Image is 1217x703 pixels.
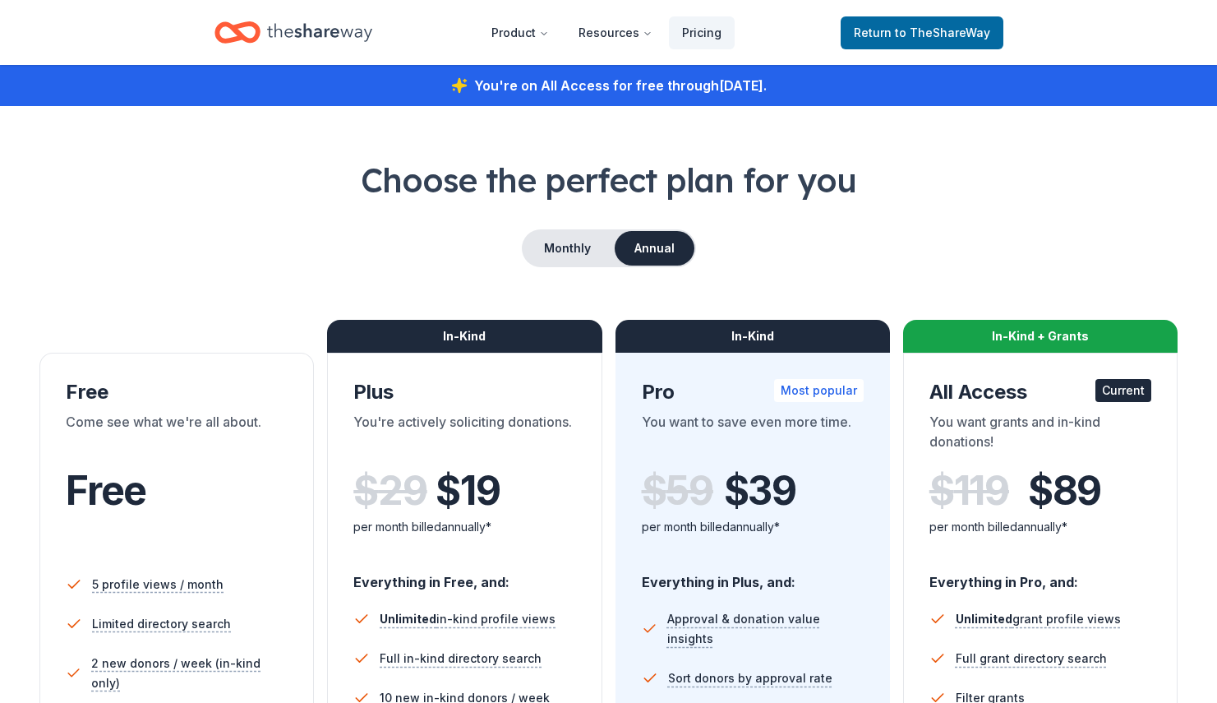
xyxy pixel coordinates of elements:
[615,320,890,353] div: In-Kind
[642,379,864,405] div: Pro
[353,379,575,405] div: Plus
[380,612,436,626] span: Unlimited
[895,25,990,39] span: to TheShareWay
[668,668,832,688] span: Sort donors by approval rate
[478,13,735,52] nav: Main
[956,612,1012,626] span: Unlimited
[854,23,990,43] span: Return
[66,379,288,405] div: Free
[956,612,1121,626] span: grant profile views
[642,412,864,458] div: You want to save even more time.
[929,412,1151,458] div: You want grants and in-kind donations!
[956,649,1107,668] span: Full grant directory search
[774,379,864,402] div: Most popular
[66,466,146,515] span: Free
[380,612,555,626] span: in-kind profile views
[353,517,575,537] div: per month billed annually*
[92,614,231,634] span: Limited directory search
[353,412,575,458] div: You're actively soliciting donations.
[642,558,864,593] div: Everything in Plus, and:
[841,16,1003,49] a: Returnto TheShareWay
[615,231,694,266] button: Annual
[929,379,1151,405] div: All Access
[66,412,288,458] div: Come see what we're all about.
[39,157,1178,203] h1: Choose the perfect plan for you
[565,16,666,49] button: Resources
[929,558,1151,593] div: Everything in Pro, and:
[92,575,224,594] span: 5 profile views / month
[214,13,372,52] a: Home
[91,654,288,693] span: 2 new donors / week (in-kind only)
[724,468,796,514] span: $ 39
[1028,468,1101,514] span: $ 89
[642,517,864,537] div: per month billed annually*
[929,517,1151,537] div: per month billed annually*
[669,16,735,49] a: Pricing
[523,231,611,266] button: Monthly
[436,468,500,514] span: $ 19
[353,558,575,593] div: Everything in Free, and:
[1095,379,1151,402] div: Current
[903,320,1178,353] div: In-Kind + Grants
[380,649,542,668] span: Full in-kind directory search
[327,320,602,353] div: In-Kind
[667,609,864,649] span: Approval & donation value insights
[478,16,562,49] button: Product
